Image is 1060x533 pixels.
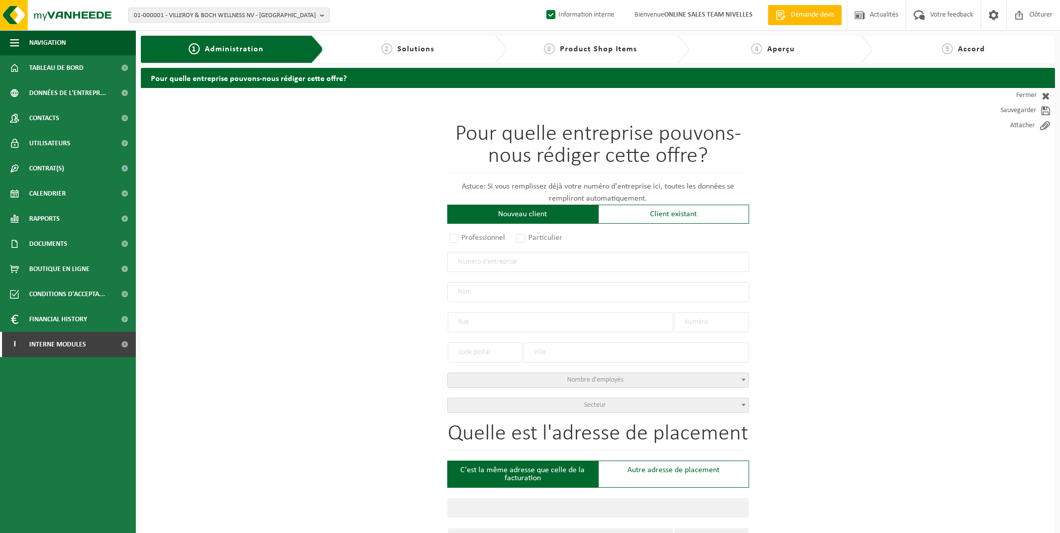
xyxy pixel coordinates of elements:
[141,68,1055,87] h2: Pour quelle entreprise pouvons-nous rédiger cette offre?
[29,256,90,282] span: Boutique en ligne
[788,10,837,20] span: Demande devis
[751,43,762,54] span: 4
[447,423,749,451] h1: Quelle est l'adresse de placement
[694,43,852,55] a: 4Aperçu
[29,307,87,332] span: Financial History
[29,206,60,231] span: Rapports
[447,123,749,173] h1: Pour quelle entreprise pouvons-nous rédiger cette offre?
[447,205,598,224] div: Nouveau client
[598,461,749,488] div: Autre adresse de placement
[942,43,953,54] span: 5
[448,312,673,332] input: Rue
[205,45,264,53] span: Administration
[447,181,749,205] p: Astuce: Si vous remplissez déjà votre numéro d'entreprise ici, toutes les données se rempliront a...
[29,282,105,307] span: Conditions d'accepta...
[447,282,749,302] input: Nom
[447,498,749,518] input: Nom
[10,332,19,357] span: I
[397,45,434,53] span: Solutions
[448,342,522,363] input: code postal
[128,8,330,23] button: 01-000001 - VILLEROY & BOCH WELLNESS NV - [GEOGRAPHIC_DATA]
[567,376,623,384] span: Nombre d'employés
[767,45,795,53] span: Aperçu
[189,43,200,54] span: 1
[584,401,606,409] span: Secteur
[29,156,64,181] span: Contrat(s)
[329,43,486,55] a: 2Solutions
[29,30,66,55] span: Navigation
[148,43,303,55] a: 1Administration
[768,5,842,25] a: Demande devis
[29,106,59,131] span: Contacts
[544,43,555,54] span: 3
[512,43,669,55] a: 3Product Shop Items
[29,55,84,80] span: Tableau de bord
[29,181,66,206] span: Calendrier
[523,342,749,363] input: Ville
[664,11,753,19] strong: ONLINE SALES TEAM NIVELLES
[877,43,1050,55] a: 5Accord
[381,43,392,54] span: 2
[29,332,86,357] span: Interne modules
[29,80,106,106] span: Données de l'entrepr...
[958,45,985,53] span: Accord
[29,231,67,256] span: Documents
[964,103,1055,118] a: Sauvegarder
[598,205,749,224] div: Client existant
[674,312,749,332] input: Numéro
[447,231,508,245] label: Professionnel
[544,8,614,23] label: Information interne
[134,8,316,23] span: 01-000001 - VILLEROY & BOCH WELLNESS NV - [GEOGRAPHIC_DATA]
[964,88,1055,103] a: Fermer
[560,45,637,53] span: Product Shop Items
[29,131,70,156] span: Utilisateurs
[447,461,598,488] div: C'est la même adresse que celle de la facturation
[964,118,1055,133] a: Attacher
[514,231,565,245] label: Particulier
[447,252,749,272] input: Numéro d'entreprise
